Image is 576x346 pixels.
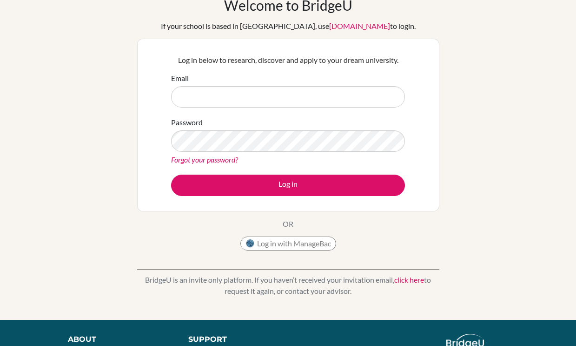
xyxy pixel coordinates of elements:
div: If your school is based in [GEOGRAPHIC_DATA], use to login. [161,20,416,32]
p: OR [283,218,293,230]
button: Log in [171,175,405,196]
div: Support [188,334,279,345]
p: Log in below to research, discover and apply to your dream university. [171,54,405,66]
p: BridgeU is an invite only platform. If you haven’t received your invitation email, to request it ... [137,274,439,297]
a: Forgot your password? [171,155,238,164]
a: click here [394,275,424,284]
div: About [68,334,167,345]
a: [DOMAIN_NAME] [329,21,390,30]
label: Email [171,73,189,84]
button: Log in with ManageBac [240,237,336,251]
label: Password [171,117,203,128]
